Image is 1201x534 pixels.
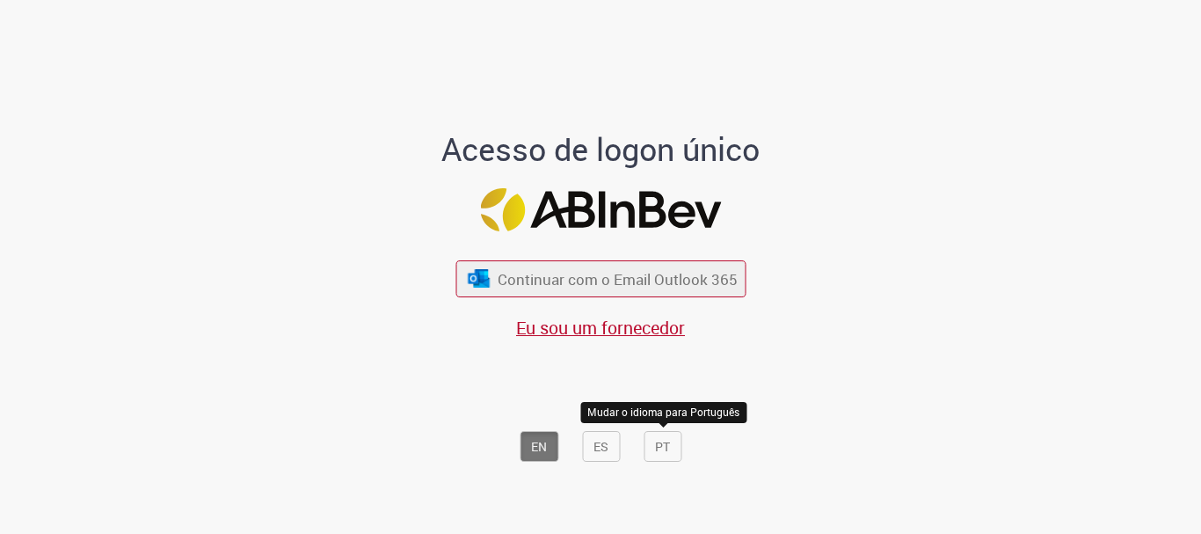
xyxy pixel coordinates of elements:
img: Logotipo ABInBev [480,188,721,231]
button: PT [644,431,681,463]
font: PT [655,438,670,455]
font: EN [531,438,547,455]
button: EN [520,431,558,463]
button: ícone Azure/Microsoft 360 Continuar com o Email Outlook 365 [455,260,746,297]
font: ES [593,438,608,455]
div: Mudar o idioma para Português [580,402,746,422]
font: Acesso de logon único [441,128,760,170]
button: ES [582,431,620,463]
a: Eu sou um fornecedor [516,316,685,340]
img: ícone Azure/Microsoft 360 [467,269,491,288]
font: Continuar com o Email Outlook 365 [498,269,738,289]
